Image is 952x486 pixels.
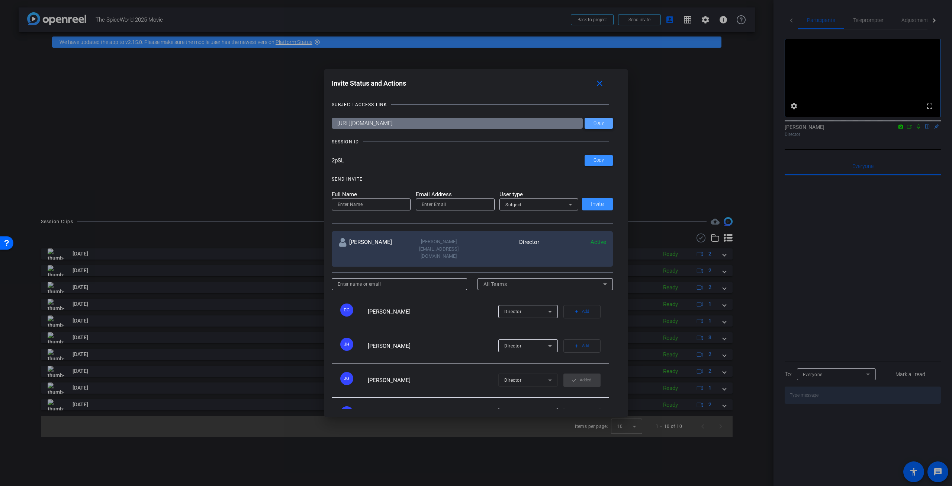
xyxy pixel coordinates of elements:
span: Add [582,306,589,317]
span: Add [582,341,589,351]
span: [PERSON_NAME] [368,343,411,349]
div: Invite Status and Actions [332,77,613,90]
input: Enter name or email [338,280,461,289]
span: Active [591,239,606,245]
openreel-title-line: SUBJECT ACCESS LINK [332,101,613,108]
div: SESSION ID [332,138,359,146]
span: Director [504,343,521,349]
span: Copy [594,120,604,126]
span: All Teams [483,281,507,287]
div: SUBJECT ACCESS LINK [332,101,387,108]
button: Add [563,339,601,353]
input: Enter Name [338,200,405,209]
div: [PERSON_NAME] [338,238,405,260]
span: Director [504,309,521,314]
div: JG [340,372,353,385]
mat-icon: add [574,309,579,314]
div: EC [340,304,353,317]
mat-icon: close [595,79,604,88]
ngx-avatar: Elena Cullen [340,304,366,317]
button: Add [563,305,601,318]
div: JH [340,338,353,351]
span: [PERSON_NAME] [368,308,411,315]
ngx-avatar: Jeff Grettler [340,372,366,385]
div: Director [472,238,539,260]
mat-label: User type [499,190,578,199]
mat-icon: add [574,343,579,349]
button: Copy [585,118,613,129]
openreel-title-line: SESSION ID [332,138,613,146]
div: MV [340,406,353,419]
span: [PERSON_NAME] [368,377,411,384]
span: Copy [594,158,604,163]
div: [PERSON_NAME][EMAIL_ADDRESS][DOMAIN_NAME] [405,238,472,260]
div: SEND INVITE [332,175,363,183]
openreel-title-line: SEND INVITE [332,175,613,183]
span: Subject [505,202,522,207]
ngx-avatar: Jason Hiner [340,338,366,351]
button: Copy [585,155,613,166]
mat-label: Full Name [332,190,411,199]
mat-label: Email Address [416,190,495,199]
button: Add [563,408,601,421]
input: Enter Email [422,200,489,209]
ngx-avatar: Mike Viney [340,406,366,419]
